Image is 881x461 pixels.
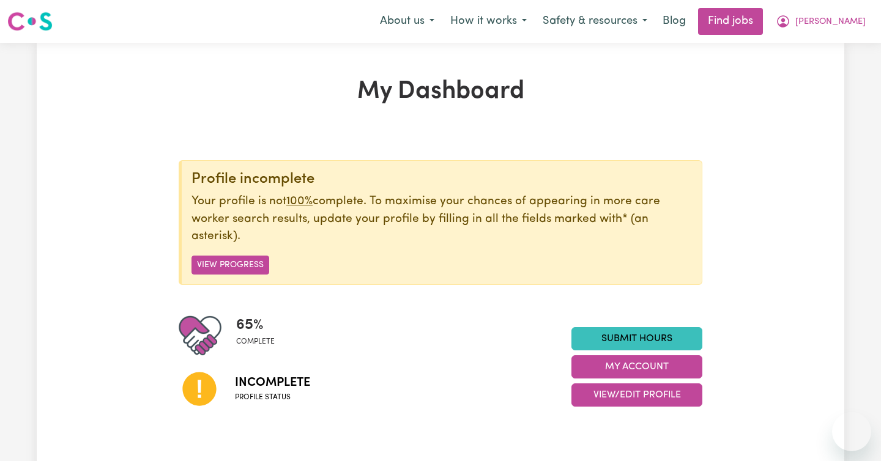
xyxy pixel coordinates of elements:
[442,9,535,34] button: How it works
[655,8,693,35] a: Blog
[372,9,442,34] button: About us
[571,355,702,378] button: My Account
[236,336,275,347] span: complete
[832,412,871,451] iframe: Button to launch messaging window
[7,10,53,32] img: Careseekers logo
[286,196,313,207] u: 100%
[191,193,692,246] p: Your profile is not complete. To maximise your chances of appearing in more care worker search re...
[7,7,53,35] a: Careseekers logo
[191,256,269,275] button: View Progress
[795,15,866,29] span: [PERSON_NAME]
[571,327,702,350] a: Submit Hours
[571,383,702,407] button: View/Edit Profile
[235,374,310,392] span: Incomplete
[535,9,655,34] button: Safety & resources
[768,9,874,34] button: My Account
[179,77,702,106] h1: My Dashboard
[191,171,692,188] div: Profile incomplete
[698,8,763,35] a: Find jobs
[236,314,284,357] div: Profile completeness: 65%
[235,392,310,403] span: Profile status
[236,314,275,336] span: 65 %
